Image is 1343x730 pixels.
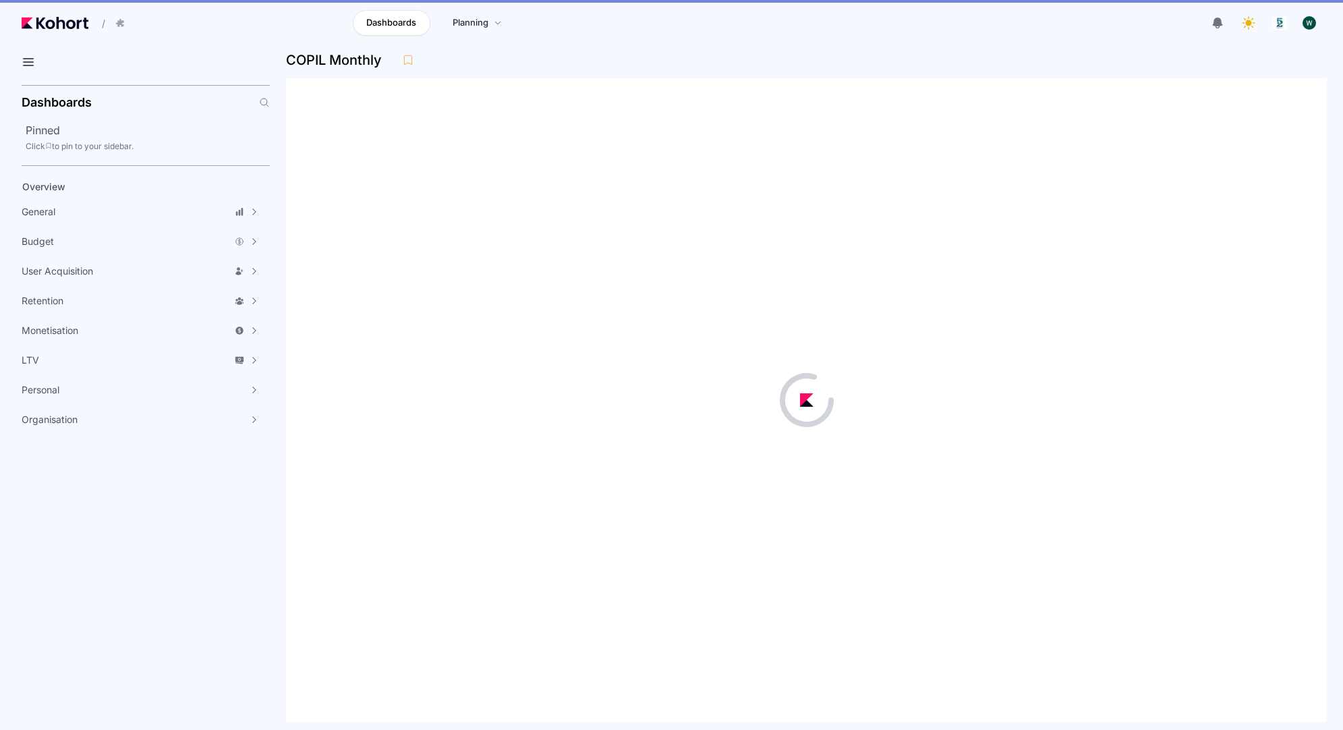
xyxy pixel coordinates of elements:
span: Budget [22,235,54,248]
span: Retention [22,294,63,308]
h2: Pinned [26,122,270,138]
span: Planning [453,16,488,30]
img: logo_logo_images_1_20240607072359498299_20240828135028712857.jpeg [1273,16,1286,30]
h2: Dashboards [22,96,92,109]
span: Monetisation [22,324,78,337]
img: Kohort logo [22,17,88,29]
div: Click to pin to your sidebar. [26,141,270,152]
span: Dashboards [366,16,416,30]
span: LTV [22,354,39,367]
span: Personal [22,383,59,397]
span: Organisation [22,413,78,426]
a: Overview [18,177,247,197]
span: / [91,16,105,30]
h3: COPIL Monthly [286,53,390,67]
a: Planning [438,10,516,36]
span: User Acquisition [22,264,93,278]
span: Overview [22,181,65,192]
span: General [22,205,55,219]
a: Dashboards [353,10,430,36]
